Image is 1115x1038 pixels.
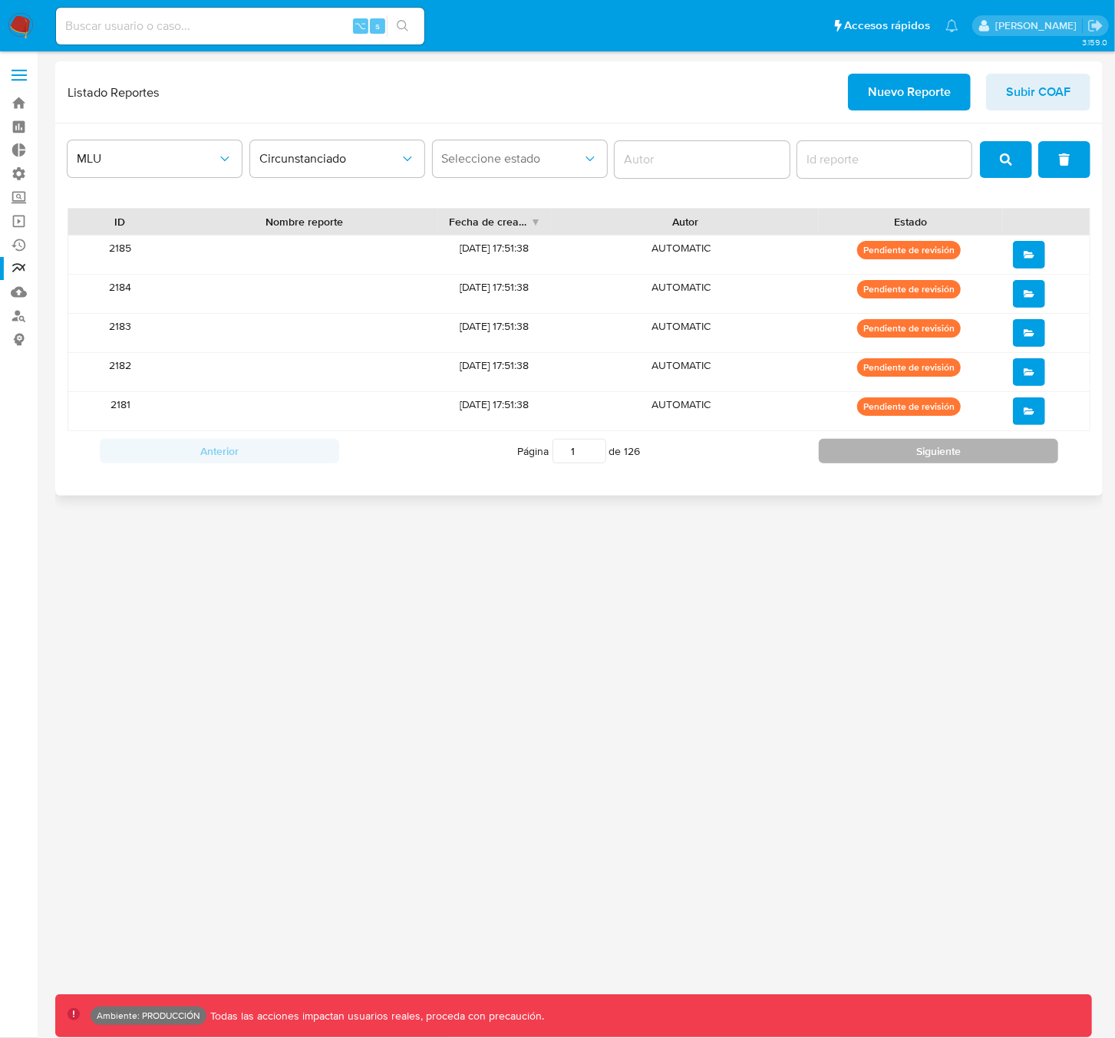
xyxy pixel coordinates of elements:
[97,1013,200,1019] p: Ambiente: PRODUCCIÓN
[945,19,958,32] a: Notificaciones
[375,18,380,33] span: s
[1087,18,1103,34] a: Salir
[995,18,1082,33] p: yamil.zavala@mercadolibre.com
[844,18,930,34] span: Accesos rápidos
[355,18,366,33] span: ⌥
[56,16,424,36] input: Buscar usuario o caso...
[206,1009,544,1023] p: Todas las acciones impactan usuarios reales, proceda con precaución.
[387,15,418,37] button: search-icon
